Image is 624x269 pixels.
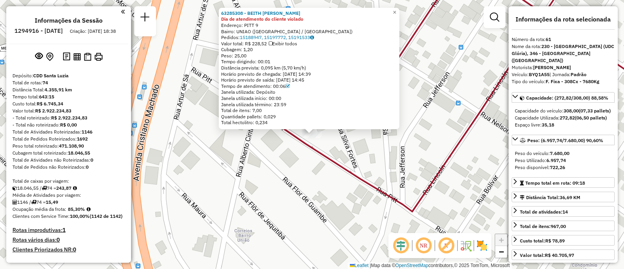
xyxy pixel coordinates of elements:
a: OpenStreetMap [395,263,429,268]
div: Peso: (6.957,74/7.680,00) 90,60% [512,147,615,174]
i: Cubagem total roteirizado [12,186,17,191]
div: Horário previsto de saída: [DATE] 14:45 [221,77,397,83]
strong: F. Fixa - 308Cx - 7680Kg [546,78,599,84]
div: Total de itens: [520,223,566,230]
span: | Jornada: [550,71,587,77]
div: Total hectolitro: 0,234 [221,119,397,126]
h4: Rotas improdutivas: [12,227,125,233]
div: Custo total: [520,237,565,244]
h6: 1294916 - [DATE] [14,27,63,34]
img: Exibir/Ocultar setores [476,239,488,252]
span: Ocultar NR [414,236,433,255]
a: Zoom in [495,234,507,246]
div: Custo total: [12,100,125,107]
div: Peso Utilizado: [515,157,612,164]
span: Peso: (6.957,74/7.680,00) 90,60% [527,137,603,143]
a: Close popup [390,8,399,17]
button: Exibir sessão original [34,50,44,63]
h4: Informações da rota selecionada [512,16,615,23]
span: + [499,235,504,245]
strong: R$ 78,89 [545,238,565,244]
span: Total de atividades: [520,209,568,215]
span: 36,69 KM [560,194,580,200]
a: Total de atividades:14 [512,206,615,217]
strong: 61 [546,36,551,42]
div: Tempo de atendimento: 00:06 [221,83,397,89]
strong: 0 [57,236,60,243]
a: Total de itens:967,00 [512,221,615,231]
div: Map data © contributors,© 2025 TomTom, Microsoft [348,262,512,269]
span: Peso do veículo: [515,150,569,156]
span: Ocultar deslocamento [392,236,410,255]
div: - Total não roteirizado: [12,121,125,128]
div: Total de Pedidos Roteirizados: [12,135,125,143]
strong: 272,82 [560,115,575,121]
button: Visualizar Romaneio [82,51,93,62]
span: Clientes com Service Time: [12,213,70,219]
strong: (06,50 pallets) [575,115,607,121]
div: Bairro: UNIAO ([GEOGRAPHIC_DATA] / [GEOGRAPHIC_DATA]) [221,28,397,34]
div: Criação: [DATE] 18:38 [67,28,119,35]
div: Distância Total: [520,194,580,201]
strong: [PERSON_NAME] [533,64,571,70]
strong: 100,00% [70,213,90,219]
strong: 722,26 [550,164,565,170]
strong: 471.108,90 [59,143,84,149]
div: - Total roteirizado: [12,114,125,121]
a: Capacidade: (272,82/308,00) 88,58% [512,92,615,103]
div: Total de Atividades não Roteirizadas: [12,157,125,164]
div: Número da rota: [512,36,615,43]
div: Valor total: [12,107,125,114]
div: Nome da rota: [512,43,615,64]
span: Cubagem: 1,20 [221,46,253,52]
strong: 308,00 [564,108,579,114]
div: Valor total: [520,252,574,259]
em: Média calculada utilizando a maior ocupação (%Peso ou %Cubagem) de cada rota da sessão. Rotas cro... [87,207,90,212]
div: Distância prevista: 0,095 km (5,70 km/h) [221,65,397,71]
strong: 15,49 [46,199,58,205]
a: Leaflet [350,263,369,268]
div: Capacidade do veículo: [515,107,612,114]
i: Total de rotas [42,186,47,191]
strong: Dia de atendimento do cliente violado [221,16,303,22]
strong: 1 [62,226,66,233]
a: Exibir filtros [487,9,502,25]
strong: R$ 40.705,97 [545,252,574,258]
button: Visualizar relatório de Roteirização [72,51,82,62]
a: Clique aqui para minimizar o painel [121,7,125,16]
div: Total de itens: 7,00 [221,107,397,114]
div: Horário previsto de chegada: [DATE] 14:39 [221,71,397,77]
strong: 230 - [GEOGRAPHIC_DATA] (UDC Glória), 346 - [GEOGRAPHIC_DATA] ([GEOGRAPHIC_DATA]) [512,43,614,63]
span: Capacidade: (272,82/308,00) 88,58% [526,95,608,101]
div: Motorista: [512,64,615,71]
strong: 63285308 - BEITH [PERSON_NAME] [221,10,300,16]
strong: R$ 0,00 [60,122,77,128]
div: Janela utilizada: Depósito [221,89,397,95]
div: Capacidade Utilizada: [515,114,612,121]
span: Exibir rótulo [437,236,456,255]
div: Peso disponível: [515,164,612,171]
div: Janela utilizada término: 23:59 [221,102,397,108]
div: Tipo do veículo: [512,78,615,85]
div: Distância Total: [12,86,125,93]
strong: 967,00 [551,223,566,229]
strong: 74 [43,80,48,86]
div: Janela utilizada início: 00:00 [221,95,397,102]
strong: 1146 [82,129,92,135]
a: Valor total:R$ 40.705,97 [512,249,615,260]
button: Imprimir Rotas [93,51,104,62]
strong: 85,30% [68,206,85,212]
a: Com service time [285,83,290,89]
a: Peso: (6.957,74/7.680,00) 90,60% [512,135,615,145]
a: 15188947, 15197772, 15191533 [240,34,314,40]
h4: Rotas vários dias: [12,237,125,243]
div: Peso total roteirizado: [12,143,125,150]
div: Total de caixas por viagem: [12,178,125,185]
strong: 6.957,74 [546,157,566,163]
div: Média de Atividades por viagem: [12,192,125,199]
div: Total de Atividades Roteirizadas: [12,128,125,135]
div: 18.046,55 / 74 = [12,185,125,192]
div: Endereço: PITT 9 [221,22,397,29]
strong: CDD Santa Luzia [33,73,69,78]
div: Espaço livre: [515,121,612,128]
